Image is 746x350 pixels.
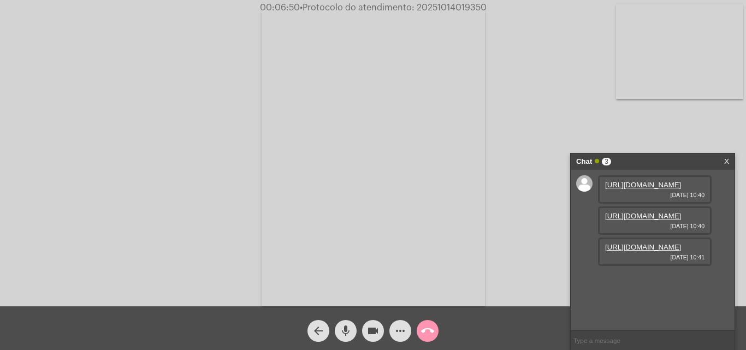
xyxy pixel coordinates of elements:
[300,3,487,12] span: Protocolo do atendimento: 20251014019350
[571,331,735,350] input: Type a message
[605,212,681,220] a: [URL][DOMAIN_NAME]
[602,158,611,165] span: 3
[605,192,704,198] span: [DATE] 10:40
[394,324,407,337] mat-icon: more_horiz
[605,254,704,260] span: [DATE] 10:41
[260,3,300,12] span: 00:06:50
[605,243,681,251] a: [URL][DOMAIN_NAME]
[312,324,325,337] mat-icon: arrow_back
[605,181,681,189] a: [URL][DOMAIN_NAME]
[339,324,352,337] mat-icon: mic
[421,324,434,337] mat-icon: call_end
[724,153,729,170] a: X
[576,153,592,170] strong: Chat
[300,3,303,12] span: •
[605,223,704,229] span: [DATE] 10:40
[366,324,380,337] mat-icon: videocam
[595,159,599,163] span: Online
